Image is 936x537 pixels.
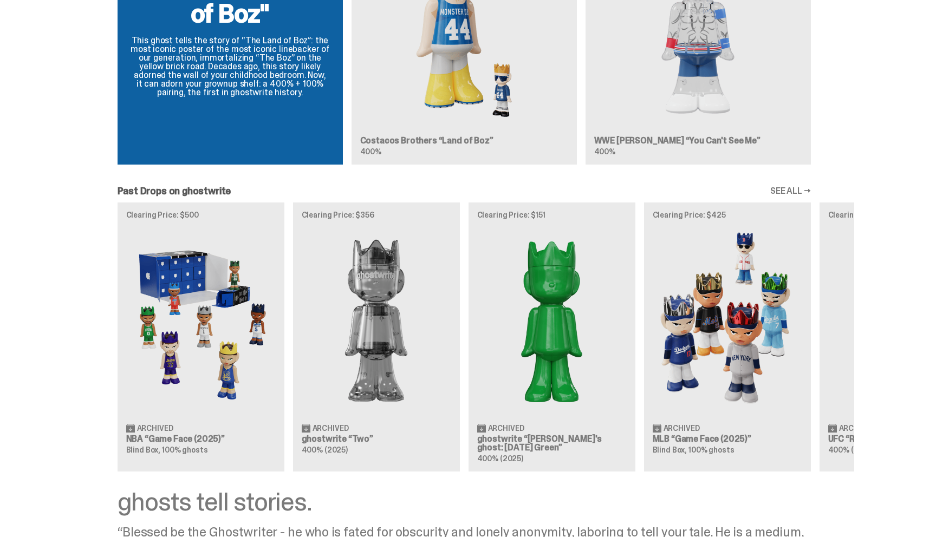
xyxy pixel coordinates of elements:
img: Schrödinger's ghost: Sunday Green [477,227,627,414]
p: Clearing Price: $151 [477,211,627,219]
h3: ghostwrite “Two” [302,435,451,443]
a: SEE ALL → [770,187,811,195]
span: Archived [839,424,875,432]
a: Clearing Price: $425 Game Face (2025) Archived [644,202,811,471]
span: Blind Box, [126,445,161,455]
span: 400% [594,147,615,156]
span: Archived [137,424,173,432]
img: Two [302,227,451,414]
a: Clearing Price: $500 Game Face (2025) Archived [118,202,284,471]
p: Clearing Price: $356 [302,211,451,219]
span: 400% (2025) [828,445,874,455]
span: Archived [313,424,349,432]
img: Game Face (2025) [653,227,802,414]
img: Game Face (2025) [126,227,276,414]
span: 100% ghosts [162,445,207,455]
p: This ghost tells the story of “The Land of Boz”: the most iconic poster of the most iconic lineba... [131,36,330,97]
h3: Costacos Brothers “Land of Boz” [360,136,568,145]
h3: WWE [PERSON_NAME] “You Can't See Me” [594,136,802,145]
a: Clearing Price: $151 Schrödinger's ghost: Sunday Green Archived [469,202,635,471]
p: Clearing Price: $425 [653,211,802,219]
span: Archived [664,424,700,432]
span: Blind Box, [653,445,687,455]
p: Clearing Price: $500 [126,211,276,219]
span: 400% (2025) [302,445,348,455]
a: Clearing Price: $356 Two Archived [293,202,460,471]
span: 100% ghosts [688,445,734,455]
span: Archived [488,424,524,432]
h2: Past Drops on ghostwrite [118,186,231,196]
h3: MLB “Game Face (2025)” [653,435,802,443]
span: 400% (2025) [477,454,523,463]
div: ghosts tell stories. [118,489,811,515]
span: 400% [360,147,381,156]
h3: ghostwrite “[PERSON_NAME]'s ghost: [DATE] Green” [477,435,627,452]
h3: NBA “Game Face (2025)” [126,435,276,443]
